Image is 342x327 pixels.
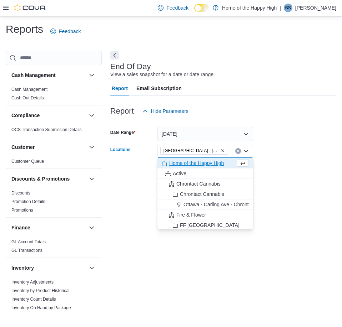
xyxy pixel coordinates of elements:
button: Compliance [87,111,96,120]
a: Promotions [11,208,33,213]
span: Promotion Details [11,199,45,204]
button: [DATE] [157,127,253,141]
a: Inventory On Hand by Package [11,305,71,310]
button: Fire & Flower [157,210,253,220]
a: Promotion Details [11,199,45,204]
div: Compliance [6,125,102,137]
a: Cash Management [11,87,47,92]
span: Discounts [11,190,30,196]
a: Inventory Count Details [11,297,56,302]
button: Close list of options [243,148,249,154]
a: Feedback [155,1,191,15]
h1: Reports [6,22,43,36]
span: [GEOGRAPHIC_DATA] - [GEOGRAPHIC_DATA] - Fire & Flower [164,147,219,154]
span: Active [173,170,186,177]
h3: Compliance [11,112,40,119]
h3: Discounts & Promotions [11,175,70,182]
button: Customer [87,143,96,151]
span: Feedback [59,28,81,35]
a: Inventory Adjustments [11,280,54,285]
button: Discounts & Promotions [87,175,96,183]
span: Chrontact Cannabis [180,191,224,198]
h3: End Of Day [110,62,151,71]
span: Inventory On Hand by Package [11,305,71,311]
button: Home of the Happy High [157,158,253,168]
span: Hide Parameters [151,108,188,115]
span: Fire & Flower [176,211,206,218]
div: Discounts & Promotions [6,189,102,217]
a: Discounts [11,191,30,196]
span: Email Subscription [136,81,182,95]
a: Feedback [47,24,84,38]
h3: Finance [11,224,30,231]
button: Finance [11,224,86,231]
span: BS [285,4,291,12]
button: Cash Management [87,71,96,79]
a: Cash Out Details [11,95,44,100]
h3: Report [110,107,134,115]
h3: Inventory [11,264,34,271]
a: GL Account Totals [11,239,46,244]
button: Clear input [235,148,241,154]
input: Dark Mode [194,4,209,12]
span: Chrontact Cannabis [176,180,221,187]
p: | [280,4,281,12]
p: Home of the Happy High [222,4,277,12]
button: Hide Parameters [140,104,191,118]
button: Chrontact Cannabis [157,189,253,199]
button: FF [GEOGRAPHIC_DATA] [157,220,253,230]
button: Chrontact Cannabis [157,179,253,189]
span: Cash Out Details [11,95,44,101]
button: Remove Toronto - Parkdale - Fire & Flower from selection in this group [221,149,225,153]
span: Toronto - Parkdale - Fire & Flower [160,147,228,155]
a: Customer Queue [11,159,44,164]
p: [PERSON_NAME] [295,4,336,12]
button: Active [157,168,253,179]
label: Date Range [110,130,136,135]
span: GL Transactions [11,248,42,253]
div: Finance [6,238,102,258]
a: Inventory by Product Historical [11,288,70,293]
h3: Cash Management [11,72,56,79]
span: Ottawa - Carling Ave - Chrontact Cannabis [183,201,278,208]
button: Inventory [87,264,96,272]
button: Cash Management [11,72,86,79]
span: Inventory by Product Historical [11,288,70,294]
a: GL Transactions [11,248,42,253]
button: Inventory [11,264,86,271]
span: Home of the Happy High [169,160,224,167]
div: View a sales snapshot for a date or date range. [110,71,215,78]
span: FF [GEOGRAPHIC_DATA] [180,222,240,229]
img: Cova [14,4,46,11]
span: OCS Transaction Submission Details [11,127,82,133]
span: Report [112,81,128,95]
button: Discounts & Promotions [11,175,86,182]
button: Ottawa - Carling Ave - Chrontact Cannabis [157,199,253,210]
span: GL Account Totals [11,239,46,245]
button: Customer [11,144,86,151]
a: OCS Transaction Submission Details [11,127,82,132]
div: Cash Management [6,85,102,105]
div: Bilal Samuel-Melville [284,4,292,12]
button: Compliance [11,112,86,119]
button: Next [110,51,119,59]
span: Feedback [166,4,188,11]
button: Finance [87,223,96,232]
label: Locations [110,147,131,152]
div: Customer [6,157,102,168]
h3: Customer [11,144,35,151]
